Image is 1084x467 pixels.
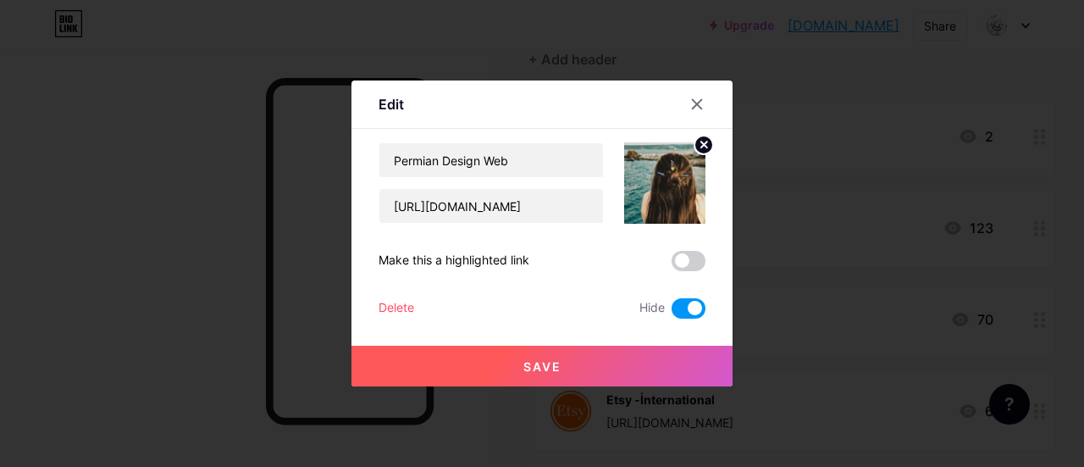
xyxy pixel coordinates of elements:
[624,142,705,224] img: link_thumbnail
[379,298,414,319] div: Delete
[351,346,733,386] button: Save
[523,359,561,374] span: Save
[639,298,665,319] span: Hide
[379,94,404,114] div: Edit
[379,143,603,177] input: Title
[379,189,603,223] input: URL
[379,251,529,271] div: Make this a highlighted link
